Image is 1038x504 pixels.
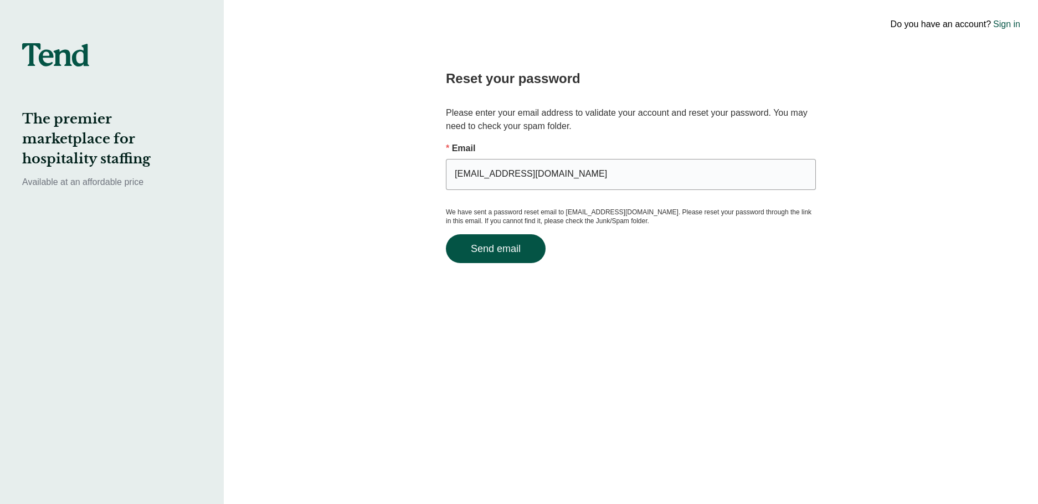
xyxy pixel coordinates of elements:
p: Available at an affordable price [22,176,202,189]
p: Please enter your email address to validate your account and reset your password. You may need to... [446,106,816,133]
p: Email [446,142,816,155]
p: We have sent a password reset email to [EMAIL_ADDRESS][DOMAIN_NAME]. Please reset your password t... [446,208,816,225]
h2: Reset your password [446,69,816,89]
button: Send email [446,234,546,263]
h2: The premier marketplace for hospitality staffing [22,109,202,169]
a: Sign in [993,18,1020,31]
img: tend-logo [22,43,89,66]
